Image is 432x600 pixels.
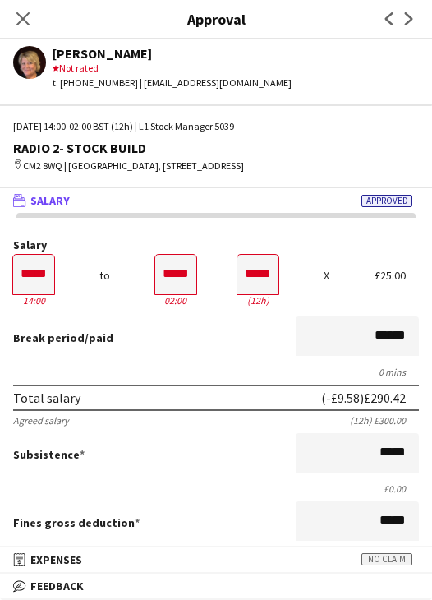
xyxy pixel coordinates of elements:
div: t. [PHONE_NUMBER] | [EMAIL_ADDRESS][DOMAIN_NAME] [53,76,292,90]
div: Total salary [13,390,80,406]
div: 14:00 [13,294,54,307]
div: RADIO 2- STOCK BUILD [13,141,419,155]
div: [DATE] 14:00-02:00 BST (12h) | L1 Stock Manager 5039 [13,119,419,134]
div: [PERSON_NAME] [53,46,292,61]
label: Fines gross deduction [13,515,140,530]
div: £25.00 [375,270,419,282]
span: Approved [361,195,412,207]
div: to [99,270,110,282]
span: Salary [30,193,70,208]
span: Expenses [30,552,82,567]
div: (12h) £300.00 [350,414,419,427]
div: CM2 8WQ | [GEOGRAPHIC_DATA], [STREET_ADDRESS] [13,159,419,173]
label: /paid [13,330,113,345]
div: X [324,270,329,282]
div: 12h [237,294,278,307]
div: 0 mins [13,366,419,378]
div: Agreed salary [13,414,69,427]
div: (-£9.58) £290.42 [321,390,406,406]
span: Break period [13,330,85,345]
span: Feedback [30,579,84,593]
div: 02:00 [155,294,196,307]
span: No claim [361,553,412,565]
div: Not rated [53,61,292,76]
div: £0.00 [13,482,419,495]
label: Salary [13,239,419,252]
label: Subsistence [13,447,85,462]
